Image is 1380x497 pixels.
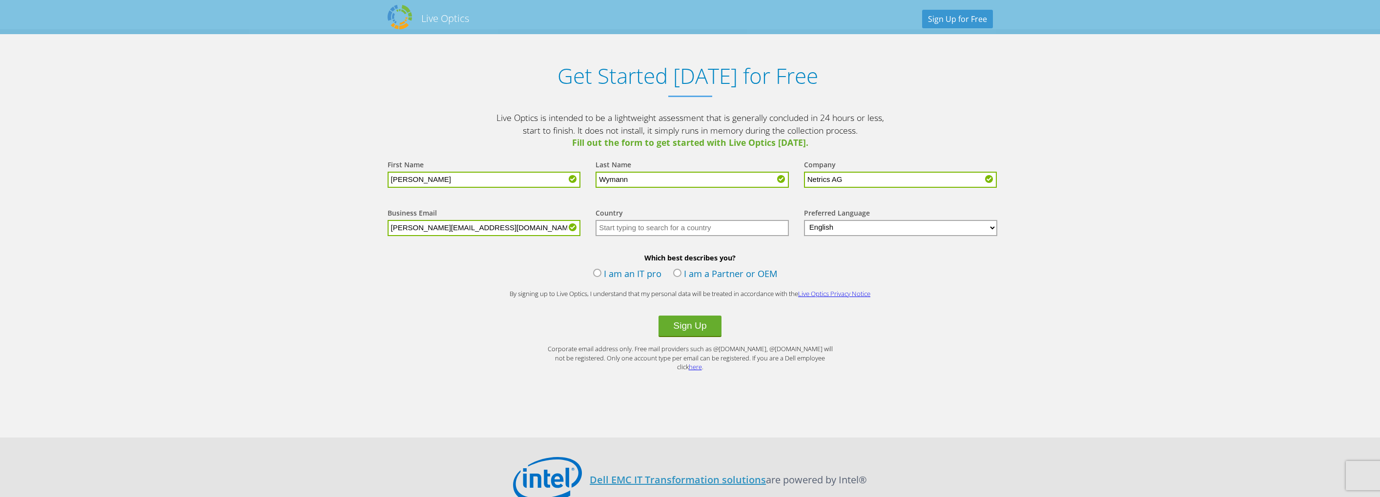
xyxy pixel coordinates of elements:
[378,63,998,88] h1: Get Started [DATE] for Free
[544,344,837,372] p: Corporate email address only. Free mail providers such as @[DOMAIN_NAME], @[DOMAIN_NAME] will not...
[593,267,661,282] label: I am an IT pro
[495,289,886,298] p: By signing up to Live Optics, I understand that my personal data will be treated in accordance wi...
[804,160,836,172] label: Company
[388,160,424,172] label: First Name
[378,253,1003,262] b: Which best describes you?
[804,208,870,220] label: Preferred Language
[798,289,870,298] a: Live Optics Privacy Notice
[673,267,778,282] label: I am a Partner or OEM
[421,12,469,25] h2: Live Optics
[388,208,437,220] label: Business Email
[596,208,623,220] label: Country
[689,362,702,371] a: here
[590,473,867,487] p: are powered by Intel®
[388,5,412,29] img: Dell Dpack
[659,316,721,337] button: Sign Up
[922,10,993,28] a: Sign Up for Free
[495,137,886,149] span: Fill out the form to get started with Live Optics [DATE].
[495,112,886,149] p: Live Optics is intended to be a lightweight assessment that is generally concluded in 24 hours or...
[590,473,766,486] a: Dell EMC IT Transformation solutions
[596,220,789,236] input: Start typing to search for a country
[596,160,631,172] label: Last Name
